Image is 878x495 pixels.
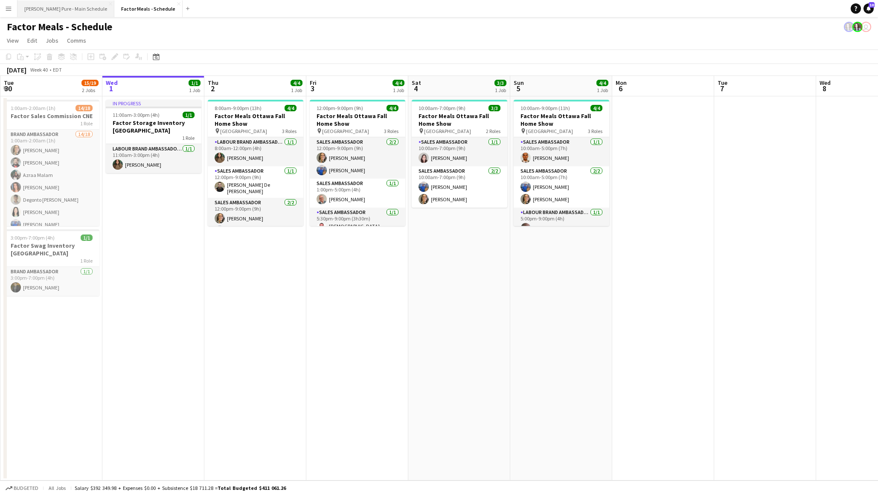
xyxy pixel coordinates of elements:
[208,100,303,226] app-job-card: 8:00am-9:00pm (13h)4/4Factor Meals Ottawa Fall Home Show [GEOGRAPHIC_DATA]3 RolesLabour Brand Amb...
[4,229,99,296] app-job-card: 3:00pm-7:00pm (4h)1/1Factor Swag Inventory [GEOGRAPHIC_DATA]1 RoleBrand Ambassador1/13:00pm-7:00p...
[514,137,609,166] app-card-role: Sales Ambassador1/110:00am-5:00pm (7h)[PERSON_NAME]
[424,128,471,134] span: [GEOGRAPHIC_DATA]
[189,87,200,93] div: 1 Job
[189,80,201,86] span: 1/1
[310,79,317,87] span: Fri
[208,112,303,127] h3: Factor Meals Ottawa Fall Home Show
[588,128,602,134] span: 3 Roles
[412,100,507,208] app-job-card: 10:00am-7:00pm (9h)3/3Factor Meals Ottawa Fall Home Show [GEOGRAPHIC_DATA]2 RolesSales Ambassador...
[105,84,118,93] span: 1
[419,105,465,111] span: 10:00am-7:00pm (9h)
[514,79,524,87] span: Sun
[410,84,421,93] span: 4
[208,198,303,239] app-card-role: Sales Ambassador2/212:00pm-9:00pm (9h)[PERSON_NAME]
[412,79,421,87] span: Sat
[183,112,195,118] span: 1/1
[285,105,297,111] span: 4/4
[11,234,55,241] span: 3:00pm-7:00pm (4h)
[208,79,218,87] span: Thu
[291,87,302,93] div: 1 Job
[4,130,99,371] app-card-role: Brand Ambassador14/181:00am-2:00am (1h)[PERSON_NAME][PERSON_NAME]Azraa Malam[PERSON_NAME]Degonto ...
[215,105,262,111] span: 8:00am-9:00pm (13h)
[4,267,99,296] app-card-role: Brand Ambassador1/13:00pm-7:00pm (4h)[PERSON_NAME]
[82,87,98,93] div: 2 Jobs
[514,112,609,127] h3: Factor Meals Ottawa Fall Home Show
[106,79,118,87] span: Wed
[11,105,55,111] span: 1:00am-2:00am (1h)
[282,128,297,134] span: 3 Roles
[818,84,831,93] span: 8
[526,128,573,134] span: [GEOGRAPHIC_DATA]
[24,35,41,46] a: Edit
[317,105,363,111] span: 12:00pm-9:00pm (9h)
[4,100,99,226] app-job-card: 1:00am-2:00am (1h)14/18Factor Sales Commission CNE1 RoleBrand Ambassador14/181:00am-2:00am (1h)[P...
[596,80,608,86] span: 4/4
[106,144,201,173] app-card-role: Labour Brand Ambassadors1/111:00am-3:00pm (4h)[PERSON_NAME]
[27,37,37,44] span: Edit
[597,87,608,93] div: 1 Job
[28,67,49,73] span: Week 40
[616,79,627,87] span: Mon
[291,80,302,86] span: 4/4
[861,22,871,32] app-user-avatar: Tifany Scifo
[64,35,90,46] a: Comms
[7,20,112,33] h1: Factor Meals - Schedule
[412,166,507,208] app-card-role: Sales Ambassador2/210:00am-7:00pm (9h)[PERSON_NAME][PERSON_NAME]
[393,87,404,93] div: 1 Job
[514,100,609,226] app-job-card: 10:00am-9:00pm (11h)4/4Factor Meals Ottawa Fall Home Show [GEOGRAPHIC_DATA]3 RolesSales Ambassado...
[80,120,93,127] span: 1 Role
[308,84,317,93] span: 3
[494,80,506,86] span: 3/3
[412,137,507,166] app-card-role: Sales Ambassador1/110:00am-7:00pm (9h)[PERSON_NAME]
[106,119,201,134] h3: Factor Storage Inventory [GEOGRAPHIC_DATA]
[310,112,405,127] h3: Factor Meals Ottawa Fall Home Show
[80,258,93,264] span: 1 Role
[387,105,398,111] span: 4/4
[716,84,727,93] span: 7
[718,79,727,87] span: Tue
[106,100,201,173] app-job-card: In progress11:00am-3:00pm (4h)1/1Factor Storage Inventory [GEOGRAPHIC_DATA]1 RoleLabour Brand Amb...
[218,485,286,491] span: Total Budgeted $411 061.26
[42,35,62,46] a: Jobs
[820,79,831,87] span: Wed
[495,87,506,93] div: 1 Job
[67,37,86,44] span: Comms
[614,84,627,93] span: 6
[206,84,218,93] span: 2
[4,242,99,257] h3: Factor Swag Inventory [GEOGRAPHIC_DATA]
[14,485,38,491] span: Budgeted
[322,128,369,134] span: [GEOGRAPHIC_DATA]
[7,37,19,44] span: View
[852,22,863,32] app-user-avatar: Ashleigh Rains
[106,100,201,107] div: In progress
[514,208,609,237] app-card-role: Labour Brand Ambassadors1/15:00pm-9:00pm (4h)[PERSON_NAME]
[310,137,405,179] app-card-role: Sales Ambassador2/212:00pm-9:00pm (9h)[PERSON_NAME][PERSON_NAME]
[514,166,609,208] app-card-role: Sales Ambassador2/210:00am-5:00pm (7h)[PERSON_NAME][PERSON_NAME]
[310,179,405,208] app-card-role: Sales Ambassador1/11:00pm-5:00pm (4h)[PERSON_NAME]
[3,35,22,46] a: View
[392,80,404,86] span: 4/4
[844,22,854,32] app-user-avatar: Ashleigh Rains
[590,105,602,111] span: 4/4
[81,80,99,86] span: 15/19
[310,100,405,226] app-job-card: 12:00pm-9:00pm (9h)4/4Factor Meals Ottawa Fall Home Show [GEOGRAPHIC_DATA]3 RolesSales Ambassador...
[75,485,286,491] div: Salary $392 349.98 + Expenses $0.00 + Subsistence $18 711.28 =
[113,112,160,118] span: 11:00am-3:00pm (4h)
[47,485,67,491] span: All jobs
[17,0,114,17] button: [PERSON_NAME] Pure - Main Schedule
[182,135,195,141] span: 1 Role
[486,128,500,134] span: 2 Roles
[114,0,183,17] button: Factor Meals - Schedule
[53,67,62,73] div: EDT
[520,105,570,111] span: 10:00am-9:00pm (11h)
[488,105,500,111] span: 3/3
[863,3,874,14] a: 10
[512,84,524,93] span: 5
[7,66,26,74] div: [DATE]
